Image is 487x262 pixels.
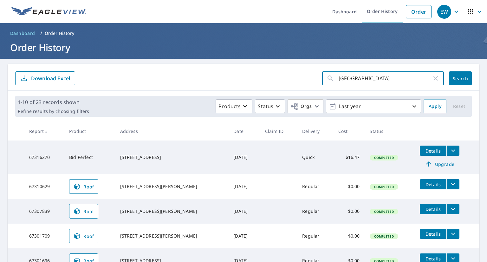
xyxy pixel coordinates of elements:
[424,206,443,212] span: Details
[449,71,472,85] button: Search
[437,5,451,19] div: EW
[420,159,459,169] a: Upgrade
[73,183,94,190] span: Roof
[11,7,86,16] img: EV Logo
[333,141,365,174] td: $16.47
[370,209,397,214] span: Completed
[420,204,446,214] button: detailsBtn-67307839
[120,208,224,214] div: [STREET_ADDRESS][PERSON_NAME]
[326,99,421,113] button: Last year
[336,101,411,112] p: Last year
[429,102,441,110] span: Apply
[420,146,446,156] button: detailsBtn-67316270
[8,41,479,54] h1: Order History
[446,146,459,156] button: filesDropdownBtn-67316270
[24,174,64,199] td: 67310629
[255,99,285,113] button: Status
[370,185,397,189] span: Completed
[260,122,297,141] th: Claim ID
[69,204,98,219] a: Roof
[31,75,70,82] p: Download Excel
[424,181,443,187] span: Details
[40,29,42,37] li: /
[288,99,323,113] button: Orgs
[424,99,446,113] button: Apply
[333,224,365,248] td: $0.00
[406,5,432,18] a: Order
[424,148,443,154] span: Details
[297,174,333,199] td: Regular
[69,179,98,194] a: Roof
[18,98,89,106] p: 1-10 of 23 records shown
[24,199,64,224] td: 67307839
[216,99,252,113] button: Products
[258,102,273,110] p: Status
[228,224,260,248] td: [DATE]
[24,122,64,141] th: Report #
[446,179,459,189] button: filesDropdownBtn-67310629
[365,122,415,141] th: Status
[333,199,365,224] td: $0.00
[115,122,229,141] th: Address
[420,179,446,189] button: detailsBtn-67310629
[120,183,224,190] div: [STREET_ADDRESS][PERSON_NAME]
[446,229,459,239] button: filesDropdownBtn-67301709
[297,224,333,248] td: Regular
[424,160,456,168] span: Upgrade
[446,204,459,214] button: filesDropdownBtn-67307839
[424,256,443,262] span: Details
[24,141,64,174] td: 67316270
[10,30,35,36] span: Dashboard
[333,122,365,141] th: Cost
[228,174,260,199] td: [DATE]
[73,207,94,215] span: Roof
[24,224,64,248] td: 67301709
[8,28,38,38] a: Dashboard
[228,141,260,174] td: [DATE]
[370,155,397,160] span: Completed
[69,229,98,243] a: Roof
[290,102,312,110] span: Orgs
[228,199,260,224] td: [DATE]
[18,108,89,114] p: Refine results by choosing filters
[8,28,479,38] nav: breadcrumb
[454,75,467,82] span: Search
[15,71,75,85] button: Download Excel
[297,122,333,141] th: Delivery
[64,122,115,141] th: Product
[73,232,94,240] span: Roof
[370,234,397,239] span: Completed
[45,30,75,36] p: Order History
[64,141,115,174] td: Bid Perfect
[218,102,241,110] p: Products
[297,141,333,174] td: Quick
[228,122,260,141] th: Date
[339,69,432,87] input: Address, Report #, Claim ID, etc.
[420,229,446,239] button: detailsBtn-67301709
[333,174,365,199] td: $0.00
[424,231,443,237] span: Details
[120,154,224,160] div: [STREET_ADDRESS]
[297,199,333,224] td: Regular
[120,233,224,239] div: [STREET_ADDRESS][PERSON_NAME]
